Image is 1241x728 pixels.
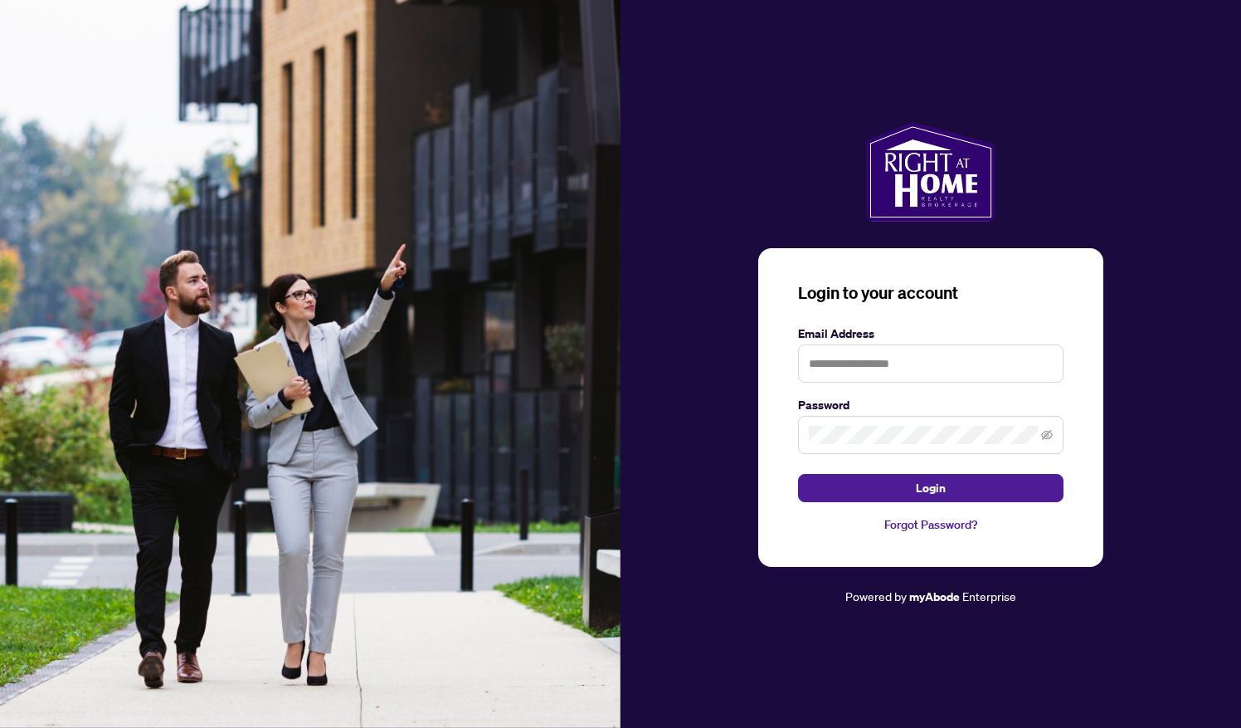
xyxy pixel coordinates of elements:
[798,396,1063,414] label: Password
[909,588,960,606] a: myAbode
[866,122,995,222] img: ma-logo
[1041,429,1053,441] span: eye-invisible
[798,515,1063,534] a: Forgot Password?
[962,589,1016,603] span: Enterprise
[798,325,1063,343] label: Email Address
[916,475,946,501] span: Login
[798,474,1063,502] button: Login
[845,589,907,603] span: Powered by
[798,281,1063,305] h3: Login to your account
